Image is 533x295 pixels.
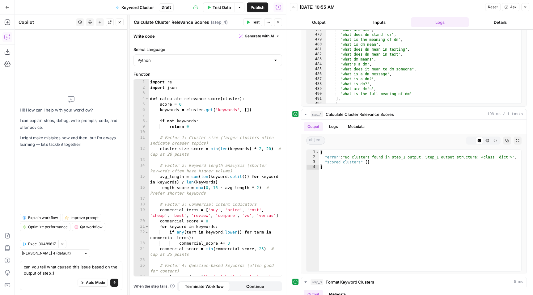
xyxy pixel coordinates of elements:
[485,3,501,11] button: Reset
[471,17,529,27] button: Details
[28,224,68,230] span: Optimize performance
[134,246,149,257] div: 24
[134,218,149,224] div: 20
[134,96,149,102] div: 4
[20,240,58,248] button: Exec. 30489617
[145,96,149,102] span: Toggle code folding, rows 4 through 44
[307,37,326,42] div: 479
[514,279,523,285] span: 5 ms
[145,230,149,235] span: Toggle code folding, rows 22 through 23
[134,124,149,129] div: 9
[502,3,519,11] button: Ask
[185,283,224,289] span: Terminate Workflow
[134,79,149,85] div: 1
[290,17,348,27] button: Output
[230,281,281,291] button: Continue
[134,19,209,25] textarea: Calculate Cluster Relevance Scores
[134,274,149,285] div: 27
[322,101,325,106] span: Toggle code folding, rows 492 through 500
[134,163,149,174] div: 14
[134,241,149,246] div: 23
[134,91,149,96] div: 3
[315,150,319,155] span: Toggle code folding, rows 1 through 4
[72,223,105,231] button: QA workflow
[145,118,149,124] span: Toggle code folding, rows 8 through 9
[134,85,149,91] div: 2
[134,157,149,163] div: 13
[307,67,326,72] div: 485
[137,57,271,63] input: Python
[326,279,374,285] span: Format Keyword Clusters
[306,137,325,145] span: object
[20,135,122,148] p: I might make mistakes now and then, but I’m always learning — let’s tackle it together!
[307,91,326,96] div: 490
[326,111,394,117] span: Calculate Cluster Relevance Scores
[62,214,101,222] button: Improve prompt
[304,122,323,131] button: Output
[411,17,469,27] button: Logs
[134,230,149,241] div: 22
[80,224,103,230] span: QA workflow
[243,18,262,26] button: Test
[307,62,326,67] div: 484
[487,112,523,117] span: 108 ms / 1 tasks
[121,4,154,11] span: Keyword Cluster
[301,109,527,119] button: 108 ms / 1 tasks
[134,102,149,107] div: 5
[145,224,149,230] span: Toggle code folding, rows 21 through 23
[203,2,235,12] button: Test Data
[19,19,74,25] div: Copilot
[133,46,282,53] label: Select Language
[307,96,326,101] div: 491
[247,2,268,12] button: Publish
[307,101,326,106] div: 492
[24,264,118,276] textarea: can you tell what caused this issue based on the output of step_1
[133,71,282,77] label: Function
[307,86,326,91] div: 489
[20,223,70,231] button: Optimize performance
[134,224,149,230] div: 21
[130,30,286,42] div: Write code
[86,280,105,285] span: Auto Mode
[20,107,122,113] p: Hi! How can I help with your workflow?
[237,32,282,40] button: Generate with AI
[307,32,326,37] div: 478
[20,117,122,130] p: I can explain steps, debug, write prompts, code, and offer advice.
[134,118,149,124] div: 8
[112,2,158,12] button: Keyword Cluster
[307,57,326,62] div: 483
[311,279,323,285] span: step_3
[510,4,517,10] span: Ask
[211,19,228,25] span: ( step_4 )
[28,215,58,221] span: Explain workflow
[246,283,264,289] span: Continue
[251,4,264,11] span: Publish
[350,17,408,27] button: Inputs
[134,196,149,202] div: 17
[134,146,149,157] div: 12
[70,215,99,221] span: Improve prompt
[134,185,149,196] div: 16
[307,47,326,52] div: 481
[344,122,368,131] button: Metadata
[162,5,171,10] span: Draft
[133,284,175,289] a: When the step fails:
[28,241,56,247] span: Exec. 30489617
[134,113,149,118] div: 7
[134,257,149,263] div: 25
[252,19,260,25] span: Test
[134,202,149,207] div: 18
[213,4,231,11] span: Test Data
[301,120,527,274] div: 108 ms / 1 tasks
[307,150,319,155] div: 1
[245,33,274,39] span: Generate with AI
[307,160,319,165] div: 3
[488,4,498,10] span: Reset
[134,174,149,185] div: 15
[20,214,61,222] button: Explain workflow
[307,42,326,47] div: 480
[134,207,149,218] div: 19
[134,135,149,146] div: 11
[301,277,527,287] button: 5 ms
